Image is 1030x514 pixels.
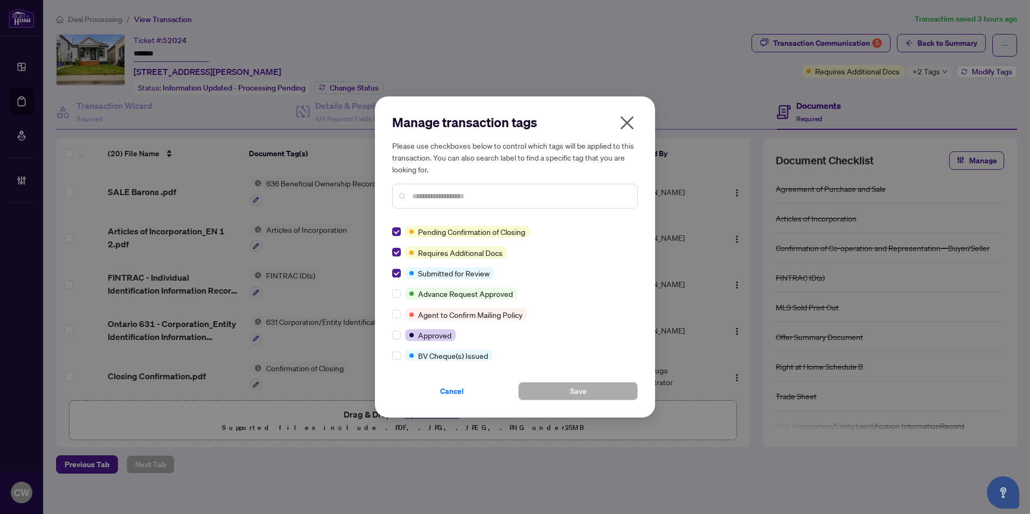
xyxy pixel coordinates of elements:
span: Approved [418,329,451,341]
button: Save [518,382,638,400]
span: Cancel [440,383,464,400]
span: close [618,114,636,131]
button: Open asap [987,476,1019,509]
button: Cancel [392,382,512,400]
span: Requires Additional Docs [418,247,503,259]
span: Pending Confirmation of Closing [418,226,525,238]
h5: Please use checkboxes below to control which tags will be applied to this transaction. You can al... [392,140,638,175]
span: Agent to Confirm Mailing Policy [418,309,523,321]
span: Submitted for Review [418,267,490,279]
h2: Manage transaction tags [392,114,638,131]
span: BV Cheque(s) Issued [418,350,488,362]
span: Advance Request Approved [418,288,513,300]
